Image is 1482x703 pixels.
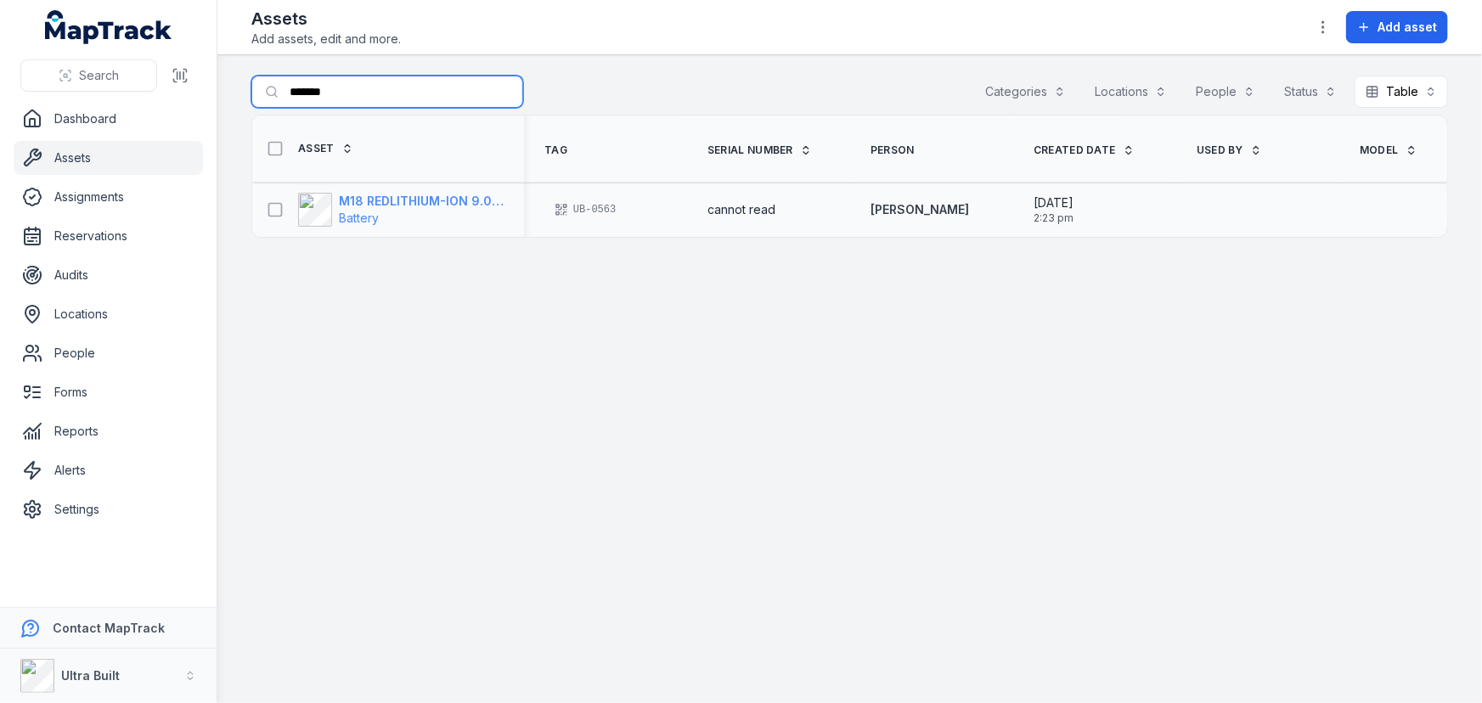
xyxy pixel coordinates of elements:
[1185,76,1266,108] button: People
[1034,194,1073,225] time: 07/07/2025, 2:23:58 pm
[14,180,203,214] a: Assignments
[1197,143,1243,157] span: USED BY
[1355,76,1448,108] button: Table
[61,668,120,683] strong: Ultra Built
[1360,143,1417,157] a: Model
[14,414,203,448] a: Reports
[20,59,157,92] button: Search
[871,201,969,218] a: [PERSON_NAME]
[1346,11,1448,43] button: Add asset
[1034,143,1116,157] span: Created Date
[707,201,775,218] span: cannot read
[14,453,203,487] a: Alerts
[1034,211,1073,225] span: 2:23 pm
[14,258,203,292] a: Audits
[14,297,203,331] a: Locations
[707,143,812,157] a: Serial Number
[14,141,203,175] a: Assets
[251,31,401,48] span: Add assets, edit and more.
[14,492,203,526] a: Settings
[14,219,203,253] a: Reservations
[14,336,203,370] a: People
[1360,143,1399,157] span: Model
[45,10,172,44] a: MapTrack
[871,143,915,157] span: Person
[339,193,504,210] strong: M18 REDLITHIUM-ION 9.0 Ah battery
[339,211,379,225] span: Battery
[1197,143,1262,157] a: USED BY
[298,142,335,155] span: Asset
[251,7,401,31] h2: Assets
[14,375,203,409] a: Forms
[1034,143,1135,157] a: Created Date
[14,102,203,136] a: Dashboard
[298,142,353,155] a: Asset
[1378,19,1437,36] span: Add asset
[53,621,165,635] strong: Contact MapTrack
[1034,194,1073,211] span: [DATE]
[298,193,504,227] a: M18 REDLITHIUM-ION 9.0 Ah batteryBattery
[1273,76,1348,108] button: Status
[544,143,567,157] span: Tag
[974,76,1077,108] button: Categories
[79,67,119,84] span: Search
[1084,76,1178,108] button: Locations
[707,143,793,157] span: Serial Number
[544,198,626,222] div: UB-0563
